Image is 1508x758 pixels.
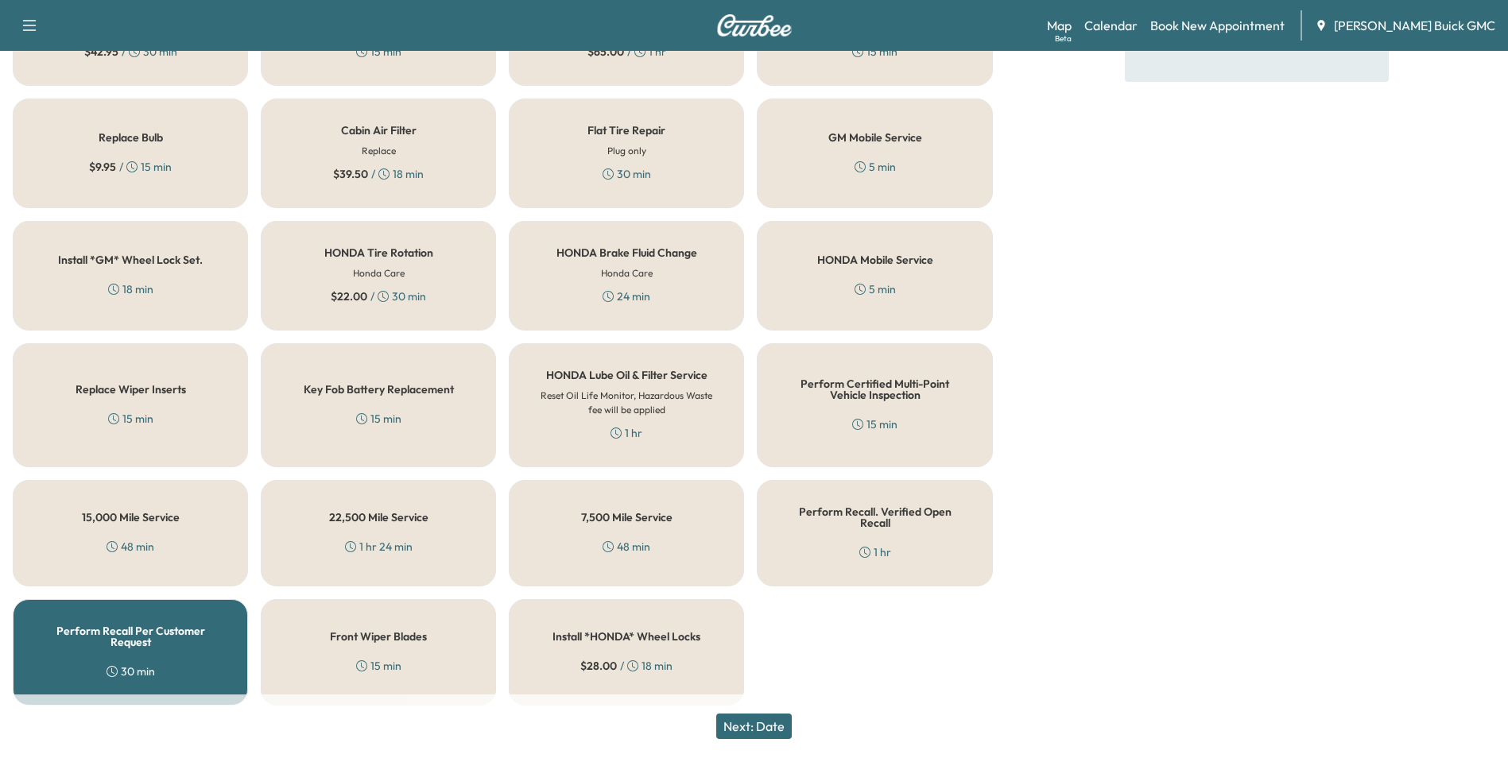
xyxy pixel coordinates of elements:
[99,132,163,143] h5: Replace Bulb
[84,44,118,60] span: $ 42.95
[556,247,697,258] h5: HONDA Brake Fluid Change
[580,658,673,674] div: / 18 min
[859,544,891,560] div: 1 hr
[353,266,405,280] h6: Honda Care
[611,425,642,441] div: 1 hr
[580,658,617,674] span: $ 28.00
[852,416,897,432] div: 15 min
[356,44,401,60] div: 15 min
[855,281,896,297] div: 5 min
[855,159,896,175] div: 5 min
[603,166,651,182] div: 30 min
[331,288,367,304] span: $ 22.00
[107,663,155,679] div: 30 min
[324,247,433,258] h5: HONDA Tire Rotation
[603,288,650,304] div: 24 min
[581,512,673,523] h5: 7,500 Mile Service
[607,144,646,158] h6: Plug only
[601,266,653,280] h6: Honda Care
[783,506,966,528] h5: Perform Recall. Verified Open Recall
[39,625,222,648] h5: Perform Recall Per Customer Request
[333,166,368,182] span: $ 39.50
[783,378,966,400] h5: Perform Certified Multi-Point Vehicle Inspection
[356,658,401,674] div: 15 min
[356,411,401,427] div: 15 min
[330,631,427,642] h5: Front Wiper Blades
[84,44,177,60] div: / 30 min
[89,159,172,175] div: / 15 min
[1084,16,1138,35] a: Calendar
[716,14,793,37] img: Curbee Logo
[587,44,624,60] span: $ 65.00
[852,44,897,60] div: 15 min
[345,539,413,555] div: 1 hr 24 min
[552,631,700,642] h5: Install *HONDA* Wheel Locks
[108,411,153,427] div: 15 min
[304,384,454,395] h5: Key Fob Battery Replacement
[341,125,417,136] h5: Cabin Air Filter
[817,254,933,265] h5: HONDA Mobile Service
[828,132,922,143] h5: GM Mobile Service
[546,369,707,381] h5: HONDA Lube Oil & Filter Service
[329,512,428,523] h5: 22,500 Mile Service
[333,166,424,182] div: / 18 min
[716,714,792,739] button: Next: Date
[108,281,153,297] div: 18 min
[603,539,650,555] div: 48 min
[587,44,666,60] div: / 1 hr
[362,144,396,158] h6: Replace
[535,389,718,417] h6: Reset Oil Life Monitor, Hazardous Waste fee will be applied
[587,125,665,136] h5: Flat Tire Repair
[89,159,116,175] span: $ 9.95
[76,384,186,395] h5: Replace Wiper Inserts
[82,512,180,523] h5: 15,000 Mile Service
[1047,16,1072,35] a: MapBeta
[107,539,154,555] div: 48 min
[331,288,426,304] div: / 30 min
[1055,33,1072,44] div: Beta
[1150,16,1285,35] a: Book New Appointment
[58,254,203,265] h5: Install *GM* Wheel Lock Set.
